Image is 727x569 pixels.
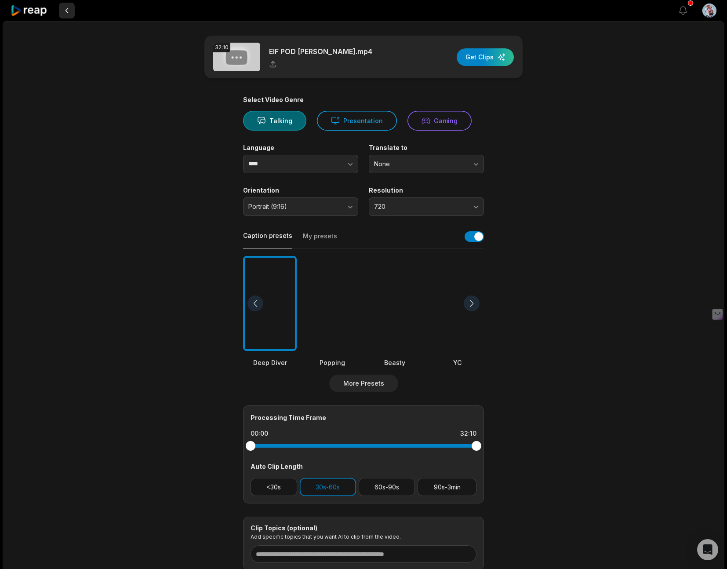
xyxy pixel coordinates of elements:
[418,478,476,496] button: 90s-3min
[300,478,356,496] button: 30s-60s
[251,413,476,422] div: Processing Time Frame
[269,46,372,57] p: EIF POD [PERSON_NAME].mp4
[251,429,268,438] div: 00:00
[213,43,230,52] div: 32:10
[243,111,306,131] button: Talking
[243,358,297,367] div: Deep Diver
[374,160,466,168] span: None
[251,462,476,471] div: Auto Clip Length
[374,203,466,211] span: 720
[369,197,484,216] button: 720
[243,144,358,152] label: Language
[251,478,297,496] button: <30s
[430,358,484,367] div: YC
[369,186,484,194] label: Resolution
[243,96,484,104] div: Select Video Genre
[251,533,476,540] p: Add specific topics that you want AI to clip from the video.
[368,358,422,367] div: Beasty
[243,186,358,194] label: Orientation
[303,232,337,248] button: My presets
[460,429,476,438] div: 32:10
[359,478,415,496] button: 60s-90s
[248,203,341,211] span: Portrait (9:16)
[251,524,476,532] div: Clip Topics (optional)
[369,155,484,173] button: None
[243,197,358,216] button: Portrait (9:16)
[369,144,484,152] label: Translate to
[697,539,718,560] div: Open Intercom Messenger
[243,231,292,248] button: Caption presets
[305,358,359,367] div: Popping
[329,375,398,392] button: More Presets
[457,48,514,66] button: Get Clips
[407,111,472,131] button: Gaming
[317,111,397,131] button: Presentation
